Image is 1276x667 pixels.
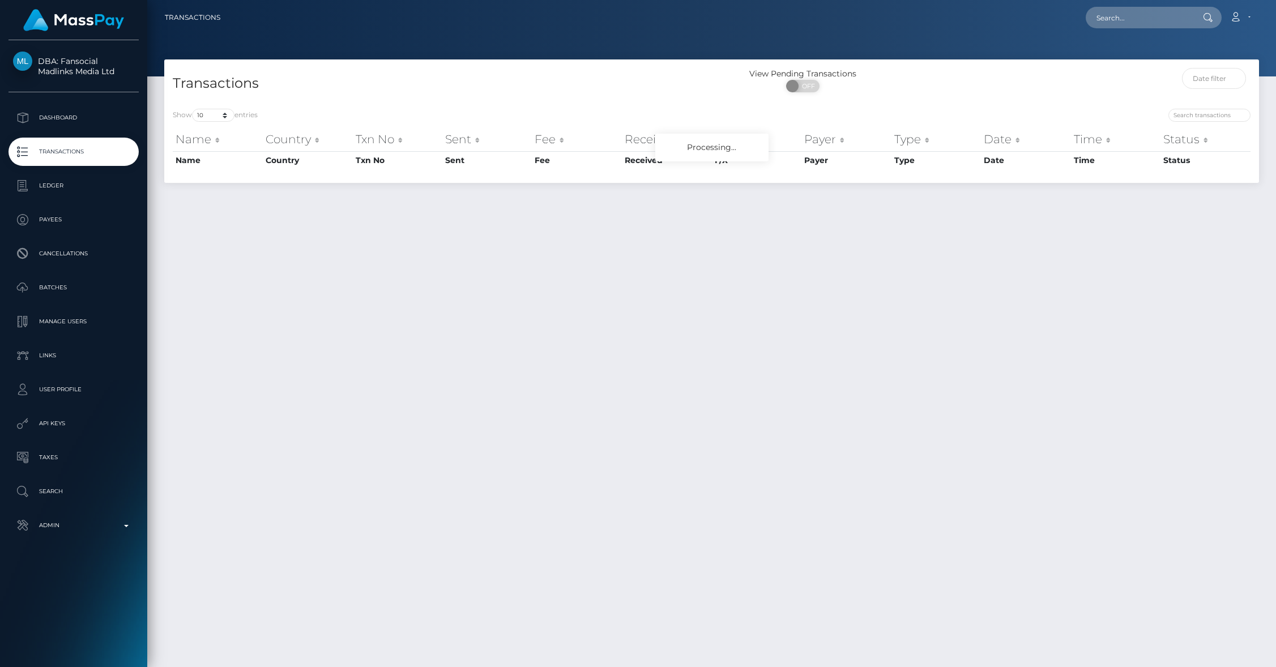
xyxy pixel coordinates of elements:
th: Time [1071,151,1161,169]
th: Type [891,128,981,151]
th: Type [891,151,981,169]
a: Transactions [165,6,220,29]
th: F/X [712,128,801,151]
th: Fee [532,128,621,151]
p: Transactions [13,143,134,160]
a: Taxes [8,443,139,472]
p: API Keys [13,415,134,432]
p: Links [13,347,134,364]
th: Status [1160,128,1251,151]
a: Batches [8,273,139,302]
label: Show entries [173,109,258,122]
p: Ledger [13,177,134,194]
p: Payees [13,211,134,228]
a: Search [8,477,139,506]
th: Date [981,128,1071,151]
a: API Keys [8,409,139,438]
p: Admin [13,517,134,534]
th: Payer [801,151,891,169]
input: Search transactions [1168,109,1251,122]
a: Ledger [8,172,139,200]
th: Time [1071,128,1161,151]
p: Dashboard [13,109,134,126]
span: OFF [792,80,821,92]
img: MassPay Logo [23,9,124,31]
th: Name [173,151,263,169]
input: Search... [1086,7,1192,28]
a: Manage Users [8,307,139,336]
a: Cancellations [8,240,139,268]
th: Txn No [353,128,442,151]
th: Sent [442,128,532,151]
th: Sent [442,151,532,169]
th: Payer [801,128,891,151]
div: View Pending Transactions [712,68,894,80]
th: Txn No [353,151,442,169]
p: User Profile [13,381,134,398]
th: Status [1160,151,1251,169]
p: Manage Users [13,313,134,330]
th: Fee [532,151,621,169]
p: Search [13,483,134,500]
th: Received [622,151,712,169]
th: Received [622,128,712,151]
img: Madlinks Media Ltd [13,52,32,71]
th: Name [173,128,263,151]
h4: Transactions [173,74,703,93]
a: Links [8,341,139,370]
th: Country [263,128,353,151]
p: Taxes [13,449,134,466]
p: Cancellations [13,245,134,262]
p: Batches [13,279,134,296]
a: Transactions [8,138,139,166]
span: DBA: Fansocial Madlinks Media Ltd [8,56,139,76]
a: Admin [8,511,139,540]
input: Date filter [1182,68,1246,89]
a: Payees [8,206,139,234]
div: Processing... [655,134,769,161]
select: Showentries [192,109,234,122]
a: Dashboard [8,104,139,132]
th: Country [263,151,353,169]
a: User Profile [8,375,139,404]
th: Date [981,151,1071,169]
